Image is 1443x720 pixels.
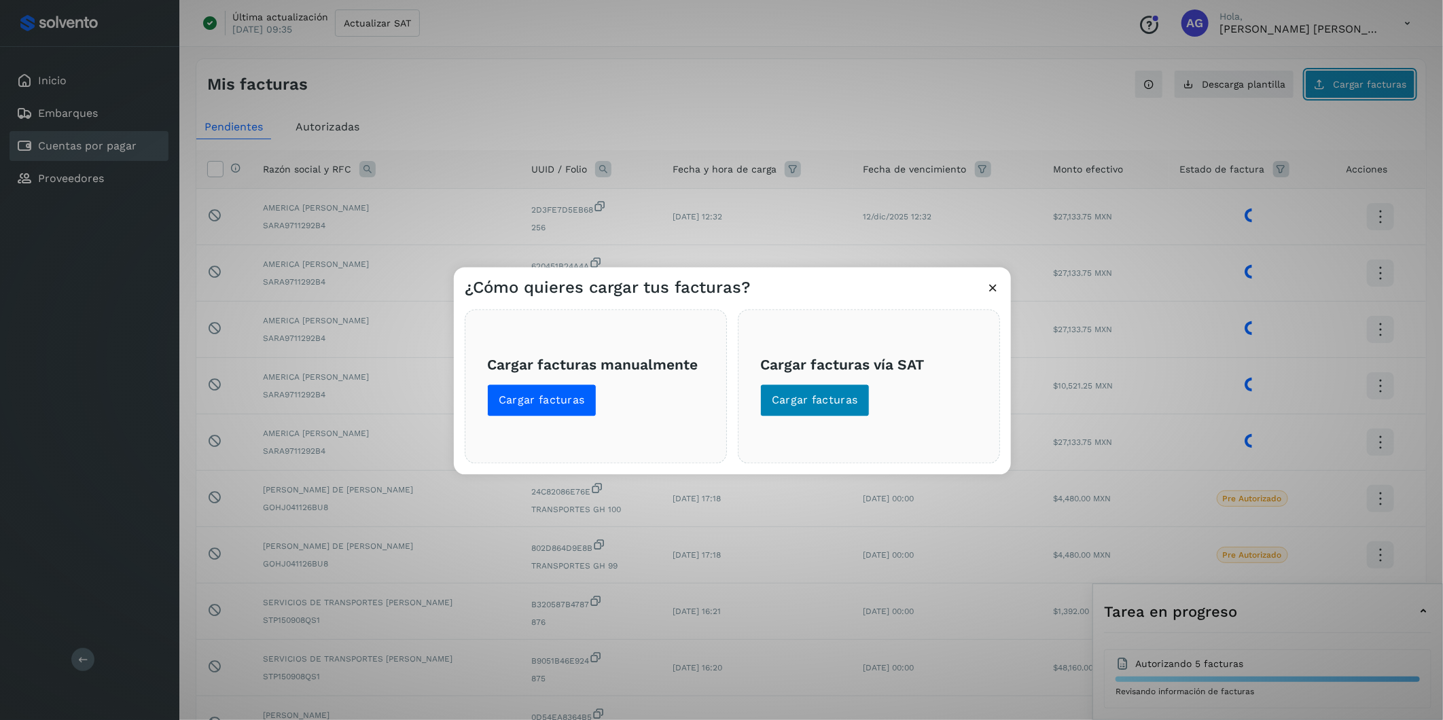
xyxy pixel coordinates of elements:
h3: Cargar facturas manualmente [487,356,705,373]
span: Cargar facturas [772,393,858,408]
button: Cargar facturas [760,384,870,417]
h3: Cargar facturas vía SAT [760,356,978,373]
h3: ¿Cómo quieres cargar tus facturas? [465,278,750,298]
button: Cargar facturas [487,384,596,417]
span: Cargar facturas [499,393,585,408]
